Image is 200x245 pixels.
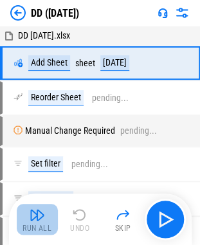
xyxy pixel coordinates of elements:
[102,204,143,235] button: Skip
[71,159,108,169] div: pending...
[17,204,58,235] button: Run All
[10,5,26,21] img: Back
[158,8,168,18] img: Support
[25,126,115,136] div: Manual Change Required
[174,5,190,21] img: Settings menu
[18,30,70,41] span: DD [DATE].xlsx
[28,90,84,105] div: Reorder Sheet
[28,156,63,172] div: Set filter
[115,207,131,222] img: Skip
[28,191,73,206] div: Apply Filter
[120,126,157,136] div: pending...
[155,209,176,230] img: Main button
[75,59,95,68] div: sheet
[30,207,45,222] img: Run All
[92,93,129,103] div: pending...
[28,55,70,71] div: Add Sheet
[115,224,131,232] div: Skip
[31,7,79,19] div: DD ([DATE])
[100,55,129,71] div: [DATE]
[23,224,51,232] div: Run All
